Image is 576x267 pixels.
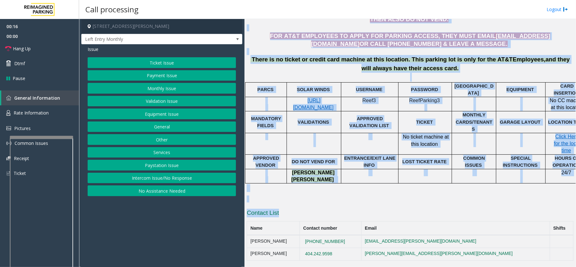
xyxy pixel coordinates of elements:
a: [URL][DOMAIN_NAME] [293,98,334,110]
button: Services [88,147,236,158]
span: COMMON ISSUES [463,156,485,168]
span: Reef3 [362,98,376,103]
span: PASSWORD [411,87,438,92]
span: APPROVED VALIDATION LIST [350,116,389,128]
span: GARAGE LAYOUT [500,120,541,125]
span: EQUIPMENT [506,87,534,92]
th: Name [247,221,300,235]
span: SOLAR WINDS [297,87,330,92]
span: [PERSON_NAME] [292,170,334,175]
span: TICKET [416,120,433,125]
button: Monthly Issue [88,83,236,94]
span: ENTRANCE/EXIT LANE INFO [344,156,395,168]
button: No Assistance Needed [88,185,236,196]
button: Paystation Issue [88,160,236,171]
h3: Call processing [82,2,142,17]
span: DO NOT VEND FOR [292,159,335,164]
img: 'icon' [6,96,11,100]
button: General [88,121,236,132]
img: 'icon' [6,141,11,146]
span: Pictures [14,125,31,131]
button: Other [88,134,236,145]
span: Dtmf [14,60,25,67]
button: Validation Issue [88,96,236,107]
span: SPECIAL INSTRUCTIONS [503,156,538,168]
span: [EMAIL_ADDRESS][DOMAIN_NAME] [311,33,550,47]
img: logout [563,6,568,13]
a: [PERSON_NAME][EMAIL_ADDRESS][PERSON_NAME][DOMAIN_NAME] [365,251,513,256]
span: OR CALL [PHONE_NUMBER] & LEAVE A MESSAGE. [360,40,507,47]
span: Hang Up [13,45,31,52]
th: Contact number [300,221,362,235]
h3: Contact List [247,209,573,219]
span: [PERSON_NAME] [291,177,334,182]
span: General Information [14,95,60,101]
a: General Information [1,90,79,105]
img: 'icon' [6,171,10,176]
button: Payment Issue [88,70,236,81]
span: There is no ticket or credit card machine at this location. This parking lot is only for the AT&T [252,56,513,63]
span: Issue [88,46,98,53]
img: 'icon' [6,110,10,116]
td: [PERSON_NAME] [247,248,300,260]
td: [PERSON_NAME] [247,235,300,248]
th: Shifts [550,221,573,235]
span: Rate Information [14,110,49,116]
span: PARCS [257,87,274,92]
button: Ticket Issue [88,57,236,68]
span: APPROVED VENDOR [253,156,279,168]
button: [PHONE_NUMBER] [303,239,347,245]
span: USERNAME [356,87,382,92]
h4: [STREET_ADDRESS][PERSON_NAME] [81,19,242,34]
span: No ticket machine at this location [403,134,449,147]
a: [EMAIL_ADDRESS][PERSON_NAME][DOMAIN_NAME] [365,239,476,244]
span: MONTHLY CARDS/TENANTS [456,112,492,132]
span: VALIDATIONS [298,120,329,125]
span: MANDATORY FIELDS [251,116,281,128]
th: Email [362,221,550,235]
span: and they will always have their access card. [362,56,570,71]
button: Equipment Issue [88,109,236,119]
img: 'icon' [6,156,11,160]
img: 'icon' [6,126,11,130]
span: FOR AT&T EMPLOYEES TO APPLY FOR PARKING ACCESS, THEY MUST EMAIL [270,33,496,39]
span: Left Entry Monthly [82,34,210,44]
button: 404.242.9598 [303,251,334,257]
span: Employees, [513,56,546,63]
span: LOST TICKET RATE [402,159,447,164]
span: ReefParking3 [409,98,440,103]
button: Intercom Issue/No Response [88,173,236,183]
span: 24/7 [561,170,571,175]
span: [GEOGRAPHIC_DATA] [455,84,494,96]
span: Pause [13,75,25,82]
a: Logout [547,6,568,13]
